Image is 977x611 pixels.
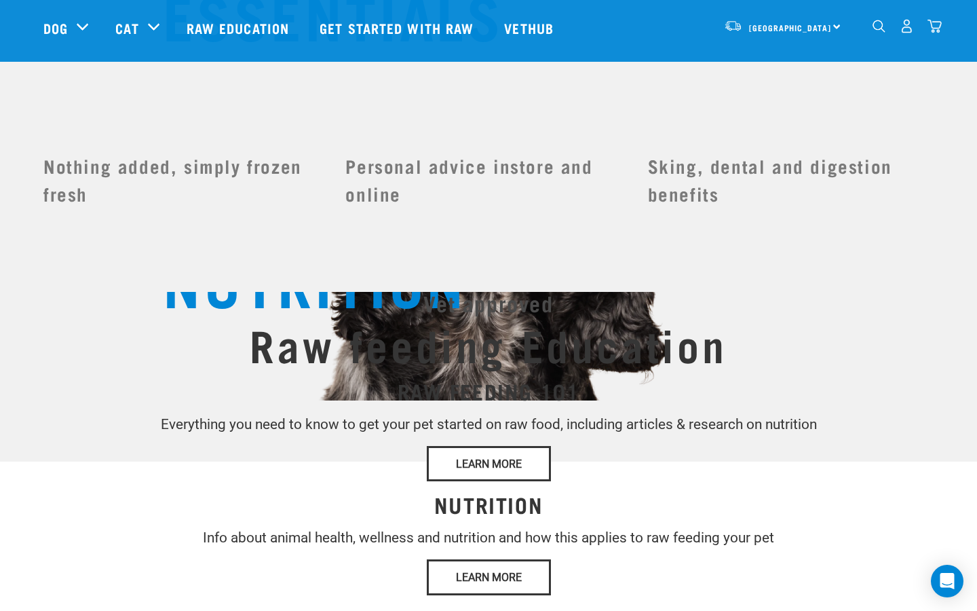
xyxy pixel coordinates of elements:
a: Raw Education [173,1,306,55]
img: van-moving.png [724,20,742,32]
span: [GEOGRAPHIC_DATA] [749,25,831,30]
img: home-icon@2x.png [927,19,942,33]
h2: Vet approved [43,289,934,316]
p: Info about animal health, wellness and nutrition and how this applies to raw feeding your pet [43,527,934,549]
a: Learn More [427,559,551,595]
p: Everything you need to know to get your pet started on raw food, including articles & research on... [43,414,934,435]
h3: NUTRITION [43,492,934,517]
h3: Nothing added, simply frozen fresh [43,152,329,208]
a: Dog [43,18,68,38]
a: Cat [115,18,138,38]
img: user.png [900,19,914,33]
h3: Personal advice instore and online [345,152,631,208]
img: home-icon-1@2x.png [873,20,885,33]
a: Get started with Raw [306,1,491,55]
div: Open Intercom Messenger [931,565,963,597]
a: Learn More [427,446,551,481]
h3: Sking, dental and digestion benefits [648,152,934,208]
h1: Raw feeding Education [43,319,934,368]
a: Vethub [491,1,571,55]
h3: RAW FEEDING 101 [43,379,934,403]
